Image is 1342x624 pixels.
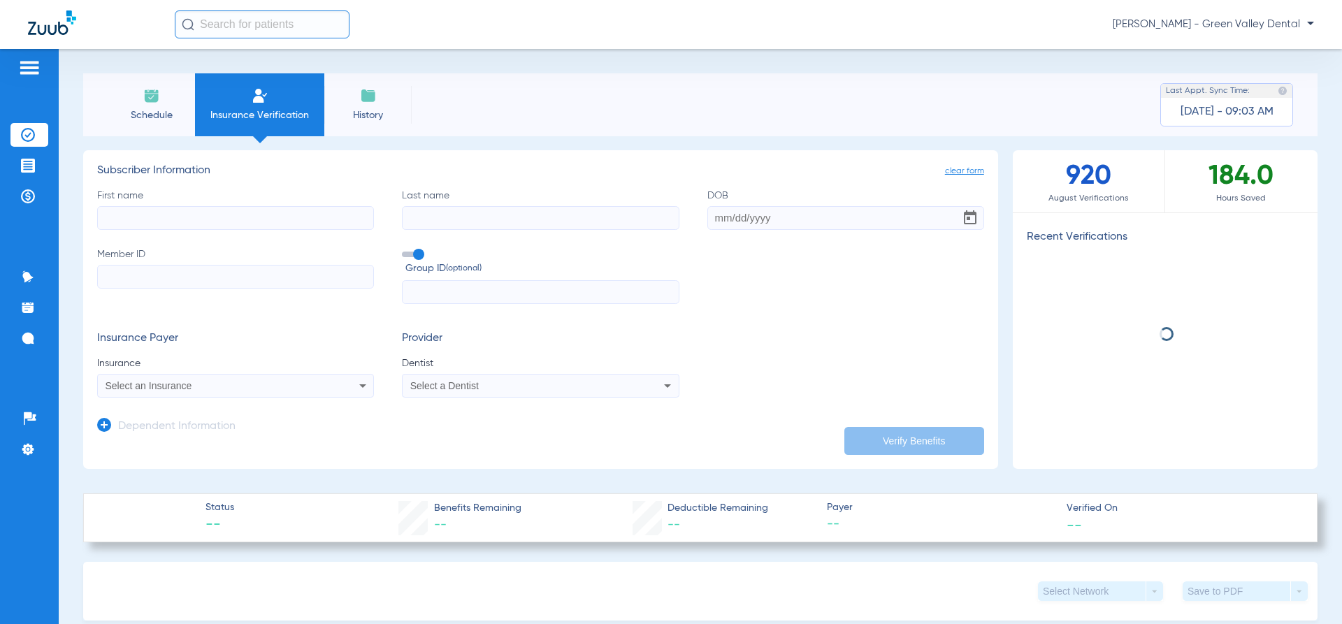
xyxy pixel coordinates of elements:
img: Schedule [143,87,160,104]
img: Manual Insurance Verification [252,87,268,104]
img: History [360,87,377,104]
div: 920 [1013,150,1165,212]
label: Last name [402,189,679,230]
span: History [335,108,401,122]
span: [PERSON_NAME] - Green Valley Dental [1113,17,1314,31]
span: Insurance Verification [205,108,314,122]
span: -- [827,516,1055,533]
span: Dentist [402,356,679,370]
input: Member ID [97,265,374,289]
input: First name [97,206,374,230]
label: First name [97,189,374,230]
span: Schedule [118,108,185,122]
span: August Verifications [1013,191,1164,205]
span: Insurance [97,356,374,370]
span: [DATE] - 09:03 AM [1181,105,1274,119]
button: Verify Benefits [844,427,984,455]
input: Search for patients [175,10,349,38]
iframe: Chat Widget [1272,557,1342,624]
span: Select an Insurance [106,380,192,391]
div: 184.0 [1165,150,1318,212]
span: Deductible Remaining [668,501,768,516]
img: Search Icon [182,18,194,31]
span: Group ID [405,261,679,276]
h3: Subscriber Information [97,164,984,178]
small: (optional) [446,261,482,276]
label: Member ID [97,247,374,305]
span: Hours Saved [1165,191,1318,205]
span: Select a Dentist [410,380,479,391]
h3: Recent Verifications [1013,231,1318,245]
span: Payer [827,500,1055,515]
h3: Provider [402,332,679,346]
img: hamburger-icon [18,59,41,76]
span: Benefits Remaining [434,501,521,516]
span: clear form [945,164,984,178]
span: -- [1067,517,1082,532]
span: Verified On [1067,501,1294,516]
input: Last name [402,206,679,230]
button: Open calendar [956,204,984,232]
input: DOBOpen calendar [707,206,984,230]
span: Last Appt. Sync Time: [1166,84,1250,98]
img: Zuub Logo [28,10,76,35]
span: -- [668,518,680,531]
h3: Dependent Information [118,420,236,434]
span: -- [434,518,447,531]
span: -- [205,516,234,535]
img: last sync help info [1278,86,1287,96]
span: Status [205,500,234,515]
label: DOB [707,189,984,230]
h3: Insurance Payer [97,332,374,346]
